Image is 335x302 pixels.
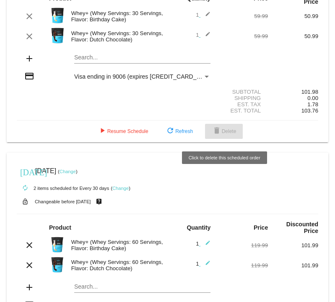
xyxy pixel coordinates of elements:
[17,186,109,191] small: 2 items scheduled for Every 30 days
[91,124,155,139] button: Resume Schedule
[74,73,210,80] mat-select: Payment Method
[165,128,193,134] span: Refresh
[49,256,66,273] img: Image-1-Carousel-Whey-5lb-Chocolate-no-badge-Transp.png
[97,126,107,136] mat-icon: play_arrow
[111,186,130,191] small: ( )
[74,73,215,80] span: Visa ending in 9006 (expires [CREDIT_CARD_DATA])
[24,282,34,292] mat-icon: add
[196,261,210,267] span: 1
[307,101,318,107] span: 1.78
[112,186,129,191] a: Change
[74,284,210,290] input: Search...
[60,169,76,174] a: Change
[268,13,318,19] div: 50.99
[20,196,30,207] mat-icon: lock_open
[24,260,34,270] mat-icon: clear
[218,95,268,101] div: Shipping
[187,224,210,231] strong: Quantity
[212,126,222,136] mat-icon: delete
[165,126,175,136] mat-icon: refresh
[67,239,168,251] div: Whey+ (Whey Servings: 60 Servings, Flavor: Birthday Cake)
[200,240,210,250] mat-icon: edit
[35,199,91,204] small: Changeable before [DATE]
[97,128,148,134] span: Resume Schedule
[49,27,66,44] img: Image-1-Carousel-Whey-2lb-Dutch-Chocolate-no-badge-Transp.png
[67,30,168,43] div: Whey+ (Whey Servings: 30 Servings, Flavor: Dutch Chocolate)
[196,241,210,247] span: 1
[200,11,210,21] mat-icon: edit
[218,13,268,19] div: 59.99
[268,89,318,95] div: 101.98
[74,54,210,61] input: Search...
[196,32,210,38] span: 1
[268,242,318,248] div: 101.99
[218,101,268,107] div: Est. Tax
[218,33,268,39] div: 59.99
[24,11,34,21] mat-icon: clear
[218,107,268,114] div: Est. Total
[49,224,71,231] strong: Product
[58,169,78,174] small: ( )
[218,89,268,95] div: Subtotal
[24,71,34,81] mat-icon: credit_card
[67,10,168,23] div: Whey+ (Whey Servings: 30 Servings, Flavor: Birthday Cake)
[200,31,210,41] mat-icon: edit
[212,128,236,134] span: Delete
[158,124,200,139] button: Refresh
[301,107,318,114] span: 103.76
[205,124,243,139] button: Delete
[67,259,168,271] div: Whey+ (Whey Servings: 60 Servings, Flavor: Dutch Chocolate)
[268,262,318,269] div: 101.99
[286,221,318,234] strong: Discounted Price
[49,236,66,253] img: Image-1-Carousel-Whey-5lb-Birthday-Cake.png
[200,260,210,270] mat-icon: edit
[218,242,268,248] div: 119.99
[268,33,318,39] div: 50.99
[307,95,318,101] span: 0.00
[24,31,34,41] mat-icon: clear
[49,7,66,24] img: Image-1-Carousel-Whey-2lb-Bday-Cake-no-badge-Transp.png
[20,166,30,177] mat-icon: [DATE]
[254,224,268,231] strong: Price
[24,240,34,250] mat-icon: clear
[196,12,210,18] span: 1
[24,54,34,64] mat-icon: add
[20,183,30,193] mat-icon: autorenew
[94,196,104,207] mat-icon: live_help
[218,262,268,269] div: 119.99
